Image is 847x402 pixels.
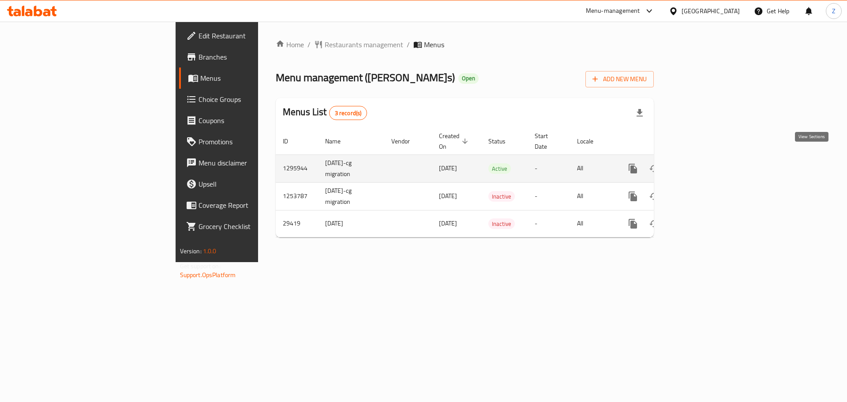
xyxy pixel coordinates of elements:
a: Branches [179,46,317,68]
td: All [570,210,615,237]
span: Z [832,6,836,16]
span: Restaurants management [325,39,403,50]
span: Name [325,136,352,147]
span: Menus [424,39,444,50]
div: Menu-management [586,6,640,16]
div: Open [458,73,479,84]
span: Menus [200,73,310,83]
span: Get support on: [180,260,221,272]
span: Inactive [488,192,515,202]
span: Branches [199,52,310,62]
div: Inactive [488,218,515,229]
button: Change Status [644,158,665,179]
span: Menu management ( [PERSON_NAME]s ) [276,68,455,87]
span: Coverage Report [199,200,310,210]
a: Edit Restaurant [179,25,317,46]
a: Upsell [179,173,317,195]
li: / [407,39,410,50]
span: Coupons [199,115,310,126]
a: Coverage Report [179,195,317,216]
span: Choice Groups [199,94,310,105]
td: [DATE] [318,210,384,237]
span: Add New Menu [592,74,647,85]
h2: Menus List [283,105,367,120]
a: Coupons [179,110,317,131]
span: Active [488,164,511,174]
a: Restaurants management [314,39,403,50]
table: enhanced table [276,128,714,237]
td: - [528,210,570,237]
a: Menus [179,68,317,89]
span: Upsell [199,179,310,189]
button: more [622,186,644,207]
span: Start Date [535,131,559,152]
td: All [570,154,615,182]
span: Status [488,136,517,147]
td: [DATE]-cg migration [318,182,384,210]
td: - [528,182,570,210]
td: [DATE]-cg migration [318,154,384,182]
a: Grocery Checklist [179,216,317,237]
span: 1.0.0 [203,245,217,257]
div: Export file [629,102,650,124]
span: [DATE] [439,162,457,174]
span: 3 record(s) [330,109,367,117]
button: more [622,213,644,234]
span: Locale [577,136,605,147]
div: [GEOGRAPHIC_DATA] [682,6,740,16]
div: Active [488,163,511,174]
span: Version: [180,245,202,257]
td: - [528,154,570,182]
th: Actions [615,128,714,155]
span: Grocery Checklist [199,221,310,232]
span: [DATE] [439,190,457,202]
button: more [622,158,644,179]
span: Open [458,75,479,82]
span: Promotions [199,136,310,147]
nav: breadcrumb [276,39,654,50]
button: Change Status [644,213,665,234]
a: Choice Groups [179,89,317,110]
button: Change Status [644,186,665,207]
a: Support.OpsPlatform [180,269,236,281]
td: All [570,182,615,210]
span: Menu disclaimer [199,158,310,168]
span: Created On [439,131,471,152]
span: ID [283,136,300,147]
span: Vendor [391,136,421,147]
a: Promotions [179,131,317,152]
span: Inactive [488,219,515,229]
button: Add New Menu [585,71,654,87]
a: Menu disclaimer [179,152,317,173]
span: [DATE] [439,218,457,229]
div: Total records count [329,106,367,120]
span: Edit Restaurant [199,30,310,41]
